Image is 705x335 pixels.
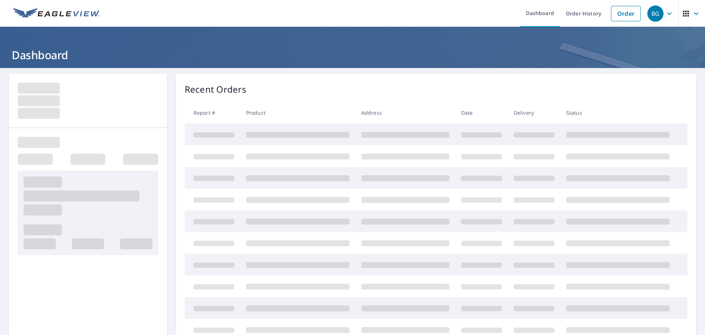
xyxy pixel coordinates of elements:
[240,102,355,124] th: Product
[355,102,455,124] th: Address
[560,102,676,124] th: Status
[185,83,246,96] p: Recent Orders
[185,102,240,124] th: Report #
[508,102,560,124] th: Delivery
[647,6,664,22] div: BG
[9,47,696,63] h1: Dashboard
[13,8,100,19] img: EV Logo
[611,6,641,21] a: Order
[455,102,508,124] th: Date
